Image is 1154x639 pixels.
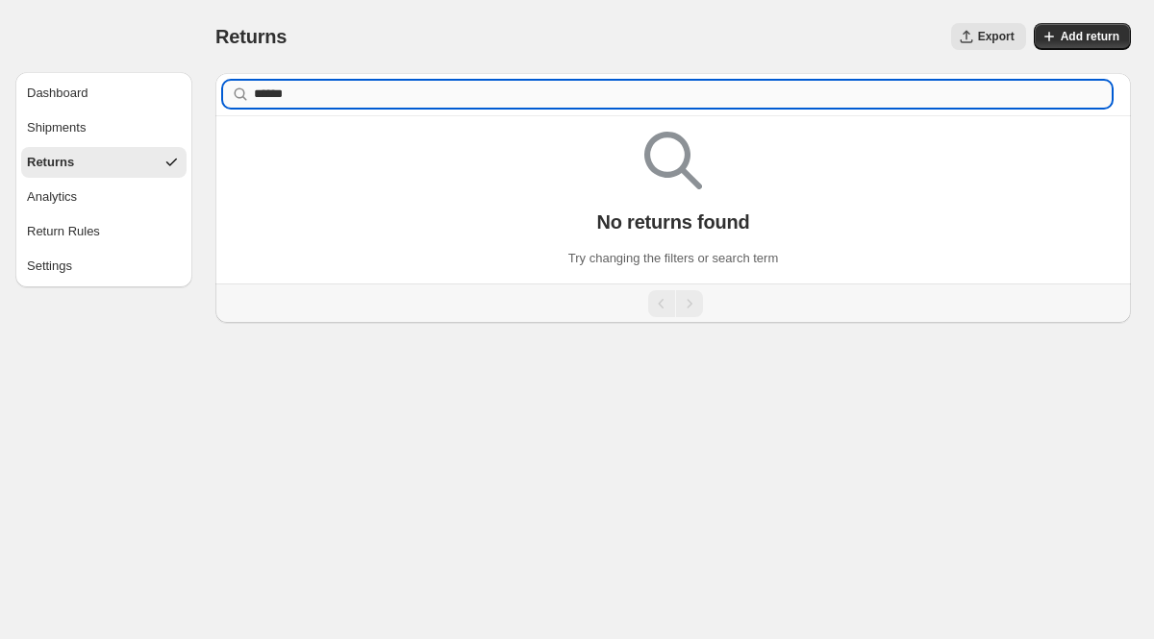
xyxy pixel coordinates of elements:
[21,78,187,109] button: Dashboard
[215,26,287,47] span: Returns
[1061,29,1119,44] span: Add return
[1034,23,1131,50] button: Add return
[21,112,187,143] button: Shipments
[21,182,187,212] button: Analytics
[27,84,88,103] div: Dashboard
[21,147,187,178] button: Returns
[27,222,100,241] div: Return Rules
[568,249,778,268] p: Try changing the filters or search term
[21,251,187,282] button: Settings
[215,283,1131,323] nav: Pagination
[951,23,1026,50] button: Export
[978,29,1015,44] span: Export
[644,132,702,189] img: Empty search results
[27,153,74,172] div: Returns
[27,187,77,207] div: Analytics
[21,216,187,247] button: Return Rules
[596,210,749,233] p: No returns found
[27,118,86,137] div: Shipments
[27,257,72,276] div: Settings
